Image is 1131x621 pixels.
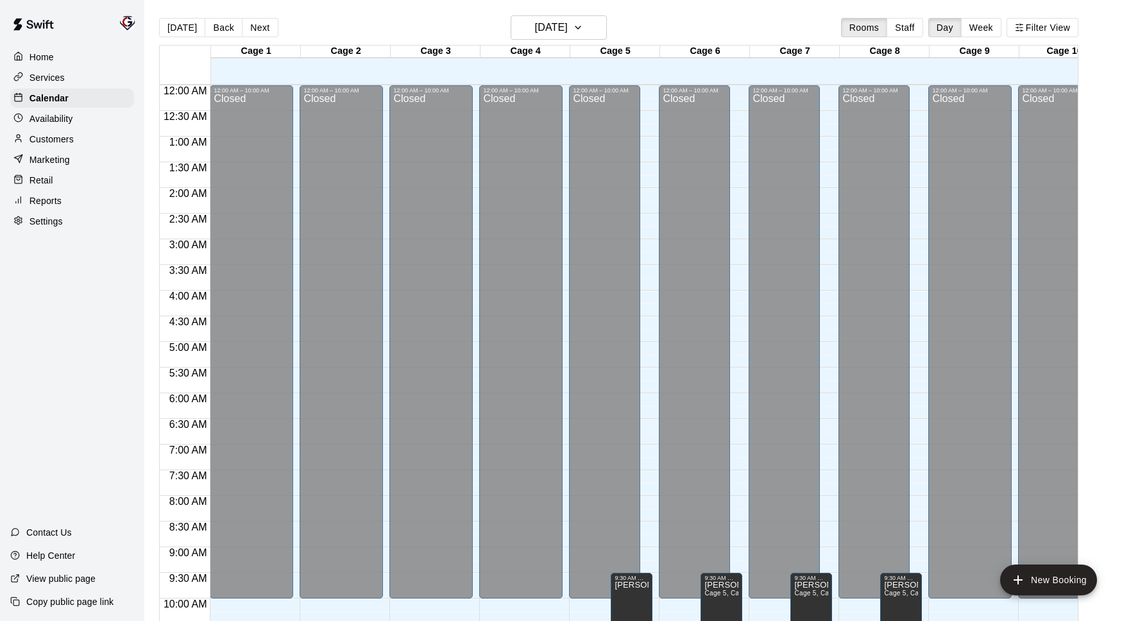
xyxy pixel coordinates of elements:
[663,94,726,603] div: Closed
[1007,18,1078,37] button: Filter View
[573,94,636,603] div: Closed
[1000,565,1097,595] button: add
[10,47,134,67] a: Home
[753,87,816,94] div: 12:00 AM – 10:00 AM
[794,575,828,581] div: 9:30 AM – 3:00 PM
[389,85,473,599] div: 12:00 AM – 10:00 AM: Closed
[300,85,383,599] div: 12:00 AM – 10:00 AM: Closed
[166,522,210,532] span: 8:30 AM
[26,526,72,539] p: Contact Us
[10,150,134,169] a: Marketing
[166,419,210,430] span: 6:30 AM
[303,87,379,94] div: 12:00 AM – 10:00 AM
[210,85,293,599] div: 12:00 AM – 10:00 AM: Closed
[30,194,62,207] p: Reports
[30,133,74,146] p: Customers
[166,316,210,327] span: 4:30 AM
[166,470,210,481] span: 7:30 AM
[166,239,210,250] span: 3:00 AM
[166,265,210,276] span: 3:30 AM
[753,94,816,603] div: Closed
[928,85,1012,599] div: 12:00 AM – 10:00 AM: Closed
[749,85,820,599] div: 12:00 AM – 10:00 AM: Closed
[214,94,289,603] div: Closed
[26,572,96,585] p: View public page
[30,174,53,187] p: Retail
[160,85,210,96] span: 12:00 AM
[511,15,607,40] button: [DATE]
[30,153,70,166] p: Marketing
[166,162,210,173] span: 1:30 AM
[1019,46,1109,58] div: Cage 10
[166,496,210,507] span: 8:00 AM
[166,342,210,353] span: 5:00 AM
[660,46,750,58] div: Cage 6
[166,547,210,558] span: 9:00 AM
[30,112,73,125] p: Availability
[211,46,301,58] div: Cage 1
[30,92,69,105] p: Calendar
[961,18,1001,37] button: Week
[166,137,210,148] span: 1:00 AM
[10,130,134,149] a: Customers
[928,18,962,37] button: Day
[393,87,469,94] div: 12:00 AM – 10:00 AM
[10,68,134,87] a: Services
[166,368,210,379] span: 5:30 AM
[932,94,1008,603] div: Closed
[659,85,730,599] div: 12:00 AM – 10:00 AM: Closed
[570,46,660,58] div: Cage 5
[26,595,114,608] p: Copy public page link
[483,87,559,94] div: 12:00 AM – 10:00 AM
[704,590,804,597] span: Cage 5, Cage 6, Cage 7, Cage 8
[301,46,391,58] div: Cage 2
[887,18,923,37] button: Staff
[242,18,278,37] button: Next
[483,94,559,603] div: Closed
[704,575,738,581] div: 9:30 AM – 3:00 PM
[393,94,469,603] div: Closed
[10,171,134,190] a: Retail
[117,10,144,36] div: Mike Colangelo (Owner)
[930,46,1019,58] div: Cage 9
[569,85,640,599] div: 12:00 AM – 10:00 AM: Closed
[1022,87,1098,94] div: 12:00 AM – 10:00 AM
[794,590,894,597] span: Cage 5, Cage 6, Cage 7, Cage 8
[1022,94,1098,603] div: Closed
[841,18,887,37] button: Rooms
[573,87,636,94] div: 12:00 AM – 10:00 AM
[214,87,289,94] div: 12:00 AM – 10:00 AM
[842,87,906,94] div: 12:00 AM – 10:00 AM
[30,51,54,64] p: Home
[10,212,134,231] a: Settings
[10,109,134,128] a: Availability
[166,573,210,584] span: 9:30 AM
[30,215,63,228] p: Settings
[932,87,1008,94] div: 12:00 AM – 10:00 AM
[391,46,480,58] div: Cage 3
[303,94,379,603] div: Closed
[160,599,210,609] span: 10:00 AM
[842,94,906,603] div: Closed
[26,549,75,562] p: Help Center
[615,575,649,581] div: 9:30 AM – 3:00 PM
[205,18,242,37] button: Back
[480,46,570,58] div: Cage 4
[884,590,984,597] span: Cage 5, Cage 6, Cage 7, Cage 8
[166,214,210,225] span: 2:30 AM
[10,89,134,108] a: Calendar
[166,393,210,404] span: 6:00 AM
[535,19,568,37] h6: [DATE]
[10,191,134,210] a: Reports
[166,188,210,199] span: 2:00 AM
[166,291,210,302] span: 4:00 AM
